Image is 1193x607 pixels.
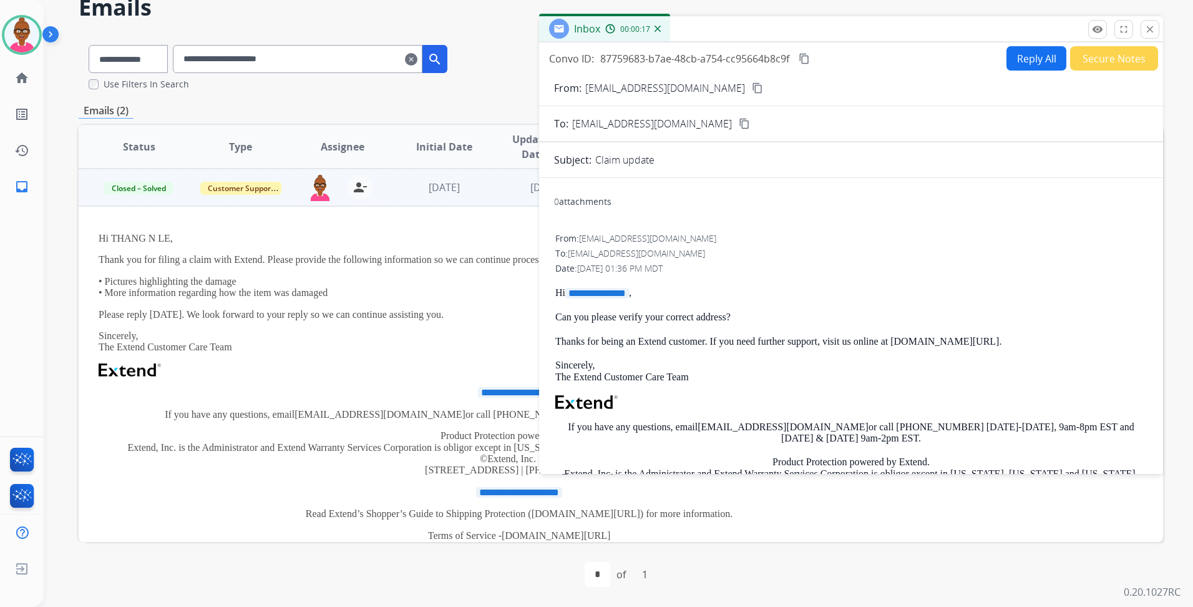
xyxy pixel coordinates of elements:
[1092,24,1103,35] mat-icon: remove_red_eye
[497,541,605,552] a: [DOMAIN_NAME][URL]
[295,409,465,420] a: [EMAIL_ADDRESS][DOMAIN_NAME]
[502,530,610,541] a: [DOMAIN_NAME][URL]
[99,409,940,420] p: If you have any questions, email or call [PHONE_NUMBER] [DATE]-[DATE], 9am-8pm EST and [DATE] & [...
[99,430,940,476] p: Product Protection powered by Extend. Extend, Inc. is the Administrator and Extend Warranty Servi...
[14,107,29,122] mat-icon: list_alt
[530,180,562,194] span: [DATE]
[595,152,655,167] p: Claim update
[104,182,173,195] span: Closed – Solved
[620,24,650,34] span: 00:00:17
[555,312,1147,323] p: Can you please verify your correct address?
[554,195,559,207] span: 0
[568,247,705,259] span: [EMAIL_ADDRESS][DOMAIN_NAME]
[616,567,626,582] div: of
[427,52,442,67] mat-icon: search
[104,78,189,91] label: Use Filters In Search
[1124,585,1181,600] p: 0.20.1027RC
[752,82,763,94] mat-icon: content_copy
[99,233,940,244] p: Hi THANG N LE,
[505,132,562,162] span: Updated Date
[574,22,600,36] span: Inbox
[549,51,594,66] p: Convo ID:
[321,139,364,154] span: Assignee
[353,180,368,195] mat-icon: person_remove
[99,508,940,520] p: Read Extend’s Shopper’s Guide to Shipping Protection ( ) for more information.
[1006,46,1066,71] button: Reply All
[79,103,134,119] p: Emails (2)
[99,254,940,265] p: Thank you for filing a claim with Extend. Please provide the following information so we can cont...
[14,71,29,86] mat-icon: home
[123,139,155,154] span: Status
[632,562,658,587] div: 1
[99,276,940,299] p: • Pictures highlighting the damage • More information regarding how the item was damaged
[577,262,663,274] span: [DATE] 01:36 PM MDT
[555,336,1147,347] p: Thanks for being an Extend customer. If you need further support, visit us online at [DOMAIN_NAME...
[585,81,745,96] p: [EMAIL_ADDRESS][DOMAIN_NAME]
[14,179,29,194] mat-icon: inbox
[555,360,1147,383] p: Sincerely, The Extend Customer Care Team
[4,17,39,52] img: avatar
[99,330,940,353] p: Sincerely, The Extend Customer Care Team
[429,180,460,194] span: [DATE]
[555,262,1147,275] div: Date:
[555,395,618,409] img: Extend Logo
[572,116,732,131] span: [EMAIL_ADDRESS][DOMAIN_NAME]
[555,247,1147,260] div: To:
[799,53,810,64] mat-icon: content_copy
[14,143,29,158] mat-icon: history
[600,52,789,66] span: 87759683-b7ae-48cb-a754-cc95664b8c9f
[405,52,417,67] mat-icon: clear
[416,139,472,154] span: Initial Date
[698,422,869,432] a: [EMAIL_ADDRESS][DOMAIN_NAME]
[555,422,1147,445] p: If you have any questions, email or call [PHONE_NUMBER] [DATE]-[DATE], 9am-8pm EST and [DATE] & [...
[200,182,281,195] span: Customer Support
[229,139,252,154] span: Type
[1118,24,1129,35] mat-icon: fullscreen
[554,195,611,208] div: attachments
[1070,46,1158,71] button: Secure Notes
[555,456,1147,514] p: Product Protection powered by Extend. Extend, Inc. is the Administrator and Extend Warranty Servi...
[554,152,592,167] p: Subject:
[579,232,716,244] span: [EMAIL_ADDRESS][DOMAIN_NAME]
[739,118,750,129] mat-icon: content_copy
[555,287,1147,299] p: Hi ,
[555,232,1147,245] div: From:
[554,81,582,96] p: From:
[1144,24,1156,35] mat-icon: close
[308,175,333,201] img: agent-avatar
[554,116,568,131] p: To:
[99,309,940,320] p: Please reply [DATE]. We look forward to your reply so we can continue assisting you.
[532,508,640,519] a: [DOMAIN_NAME][URL]
[99,363,161,377] img: Extend Logo
[99,530,940,553] p: Terms of Service - Privacy Policy -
